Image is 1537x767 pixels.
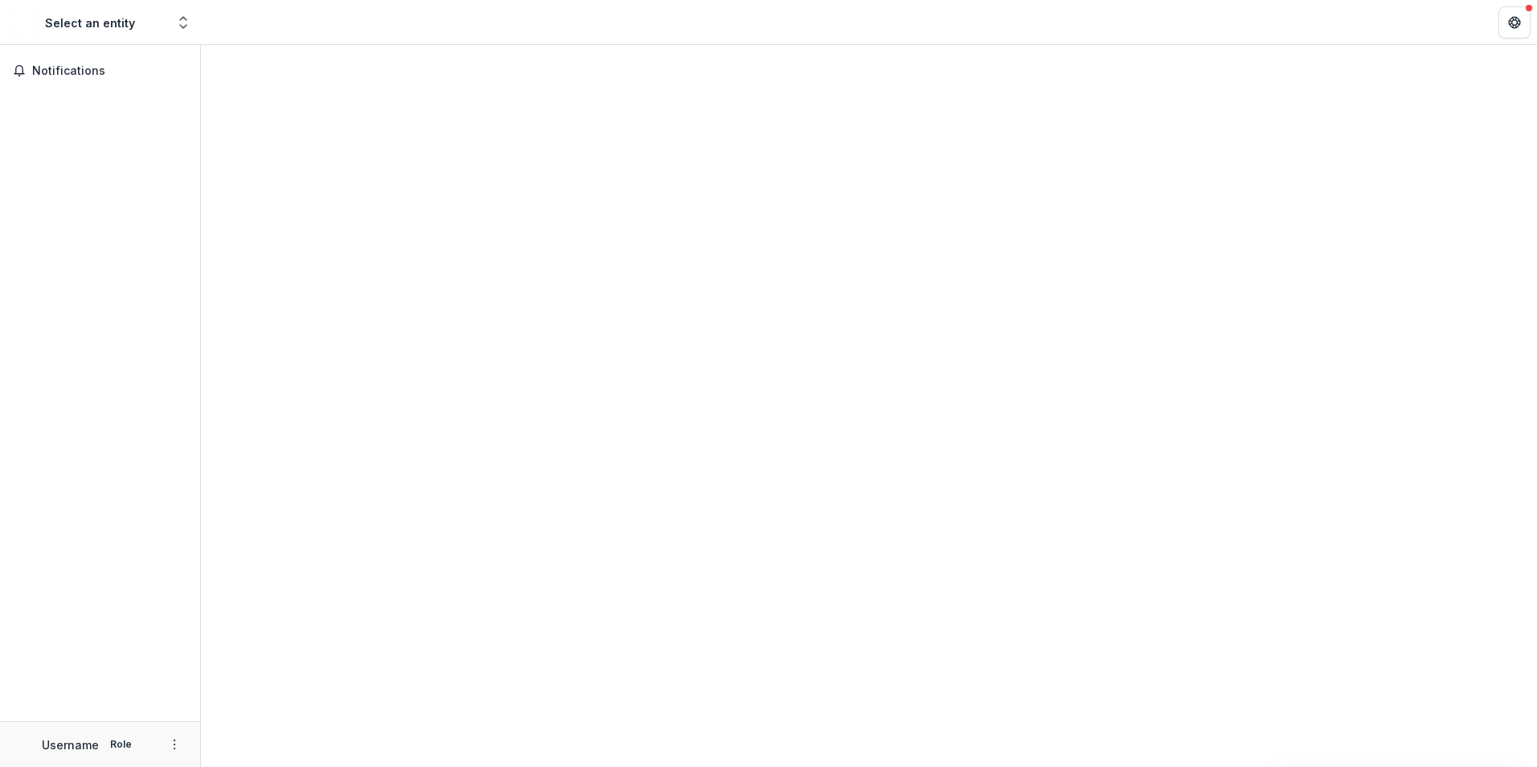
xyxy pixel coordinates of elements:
[165,735,184,754] button: More
[45,14,135,31] div: Select an entity
[32,64,187,78] span: Notifications
[6,58,194,84] button: Notifications
[172,6,195,39] button: Open entity switcher
[42,736,99,753] p: Username
[105,737,137,752] p: Role
[1498,6,1531,39] button: Get Help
